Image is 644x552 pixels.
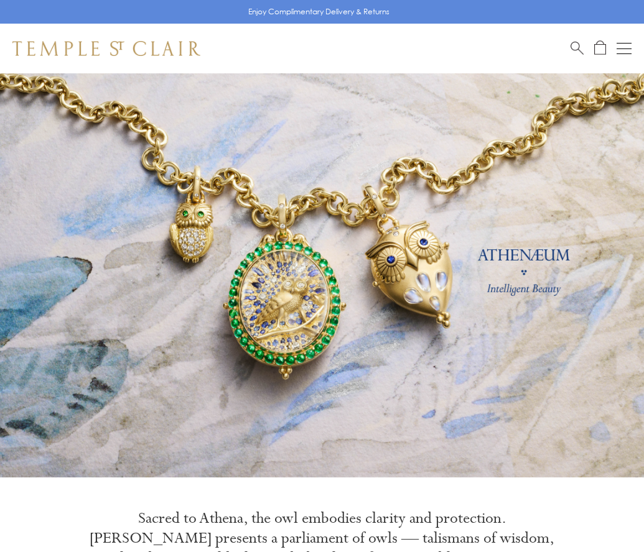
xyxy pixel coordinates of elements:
button: Open navigation [617,41,632,56]
a: Search [571,40,584,56]
a: Open Shopping Bag [594,40,606,56]
img: Temple St. Clair [12,41,200,56]
p: Enjoy Complimentary Delivery & Returns [248,6,390,18]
